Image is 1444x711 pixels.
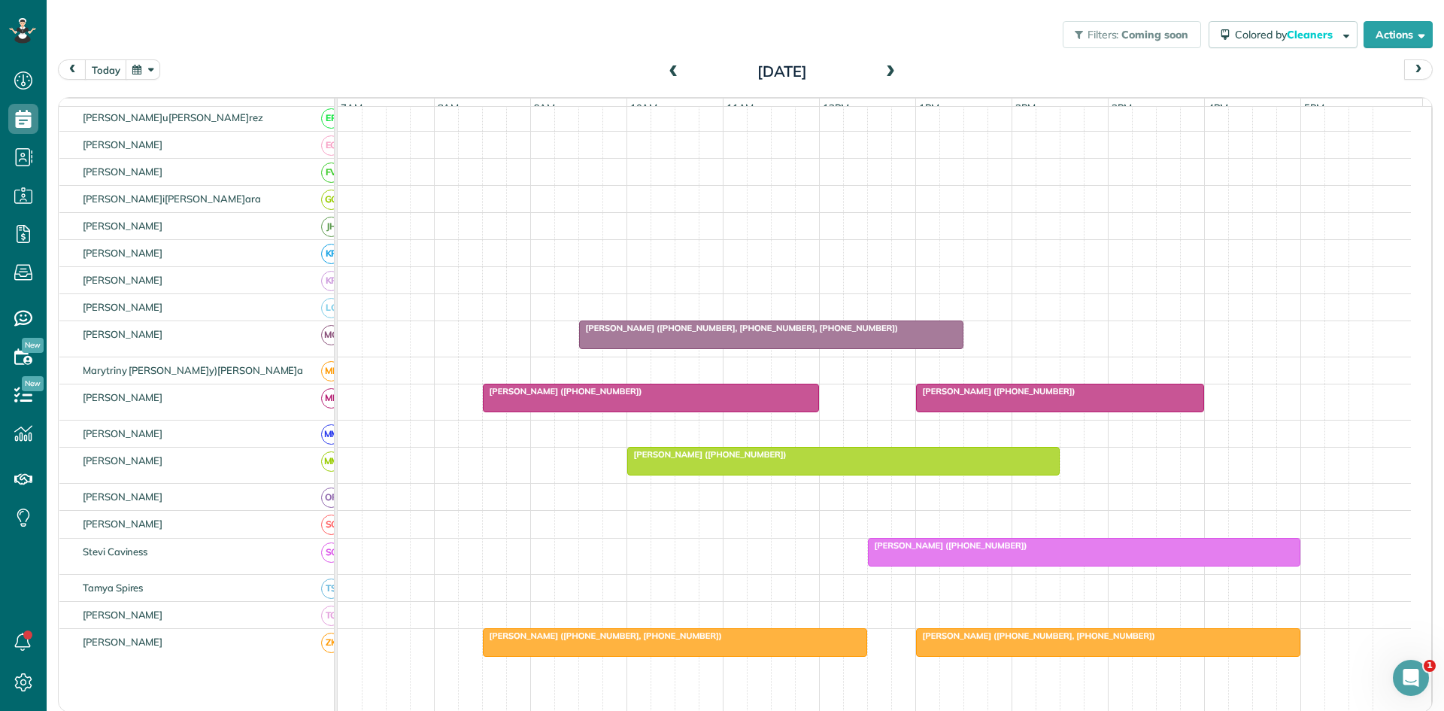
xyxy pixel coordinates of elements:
[688,63,876,80] h2: [DATE]
[80,582,147,594] span: Tamya Spires
[867,540,1028,551] span: [PERSON_NAME] ([PHONE_NUMBER])
[1235,28,1338,41] span: Colored by
[80,247,166,259] span: [PERSON_NAME]
[80,328,166,340] span: [PERSON_NAME]
[1364,21,1433,48] button: Actions
[80,427,166,439] span: [PERSON_NAME]
[578,323,899,333] span: [PERSON_NAME] ([PHONE_NUMBER], [PHONE_NUMBER], [PHONE_NUMBER])
[80,193,264,205] span: [PERSON_NAME]i[PERSON_NAME]ara
[915,386,1076,397] span: [PERSON_NAME] ([PHONE_NUMBER])
[482,630,723,641] span: [PERSON_NAME] ([PHONE_NUMBER], [PHONE_NUMBER])
[321,271,341,291] span: KR
[80,491,166,503] span: [PERSON_NAME]
[1393,660,1429,696] iframe: Intercom live chat
[321,217,341,237] span: JH
[1205,102,1231,114] span: 4pm
[22,376,44,391] span: New
[321,108,341,129] span: EP
[58,59,86,80] button: prev
[338,102,366,114] span: 7am
[321,451,341,472] span: MM
[80,166,166,178] span: [PERSON_NAME]
[1404,59,1433,80] button: next
[80,364,306,376] span: Marytriny [PERSON_NAME]y)[PERSON_NAME]a
[435,102,463,114] span: 8am
[321,163,341,183] span: FV
[80,518,166,530] span: [PERSON_NAME]
[915,630,1156,641] span: [PERSON_NAME] ([PHONE_NUMBER], [PHONE_NUMBER])
[321,633,341,653] span: ZK
[724,102,757,114] span: 11am
[321,542,341,563] span: SC
[80,301,166,313] span: [PERSON_NAME]
[321,361,341,381] span: ME
[80,454,166,466] span: [PERSON_NAME]
[80,274,166,286] span: [PERSON_NAME]
[321,606,341,626] span: TG
[321,190,341,210] span: GG
[80,111,266,123] span: [PERSON_NAME]u[PERSON_NAME]rez
[1287,28,1335,41] span: Cleaners
[321,298,341,318] span: LC
[80,138,166,150] span: [PERSON_NAME]
[321,515,341,535] span: SC
[1209,21,1358,48] button: Colored byCleaners
[321,244,341,264] span: KR
[1121,28,1189,41] span: Coming soon
[1301,102,1327,114] span: 5pm
[321,424,341,445] span: MM
[1109,102,1135,114] span: 3pm
[626,449,787,460] span: [PERSON_NAME] ([PHONE_NUMBER])
[321,388,341,409] span: ML
[80,391,166,403] span: [PERSON_NAME]
[80,545,150,558] span: Stevi Caviness
[1012,102,1039,114] span: 2pm
[321,579,341,599] span: TS
[916,102,942,114] span: 1pm
[80,609,166,621] span: [PERSON_NAME]
[627,102,661,114] span: 10am
[321,325,341,345] span: MG
[321,488,341,508] span: OR
[531,102,559,114] span: 9am
[1088,28,1119,41] span: Filters:
[22,338,44,353] span: New
[482,386,643,397] span: [PERSON_NAME] ([PHONE_NUMBER])
[1424,660,1436,672] span: 1
[820,102,852,114] span: 12pm
[85,59,127,80] button: today
[321,135,341,156] span: EG
[80,636,166,648] span: [PERSON_NAME]
[80,220,166,232] span: [PERSON_NAME]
